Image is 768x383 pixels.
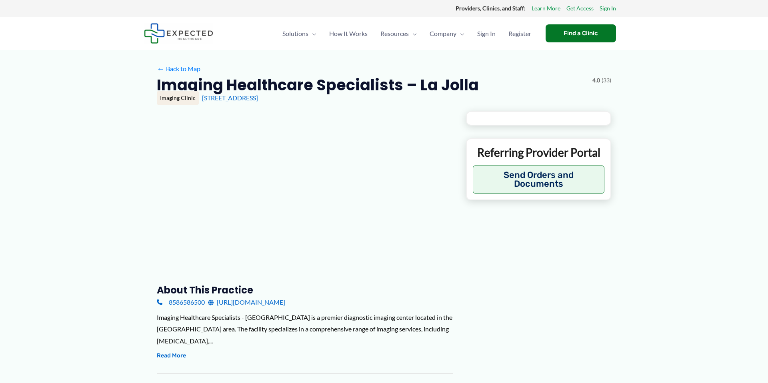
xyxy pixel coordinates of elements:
p: Referring Provider Portal [473,145,604,160]
button: Send Orders and Documents [473,166,604,193]
nav: Primary Site Navigation [276,20,538,48]
span: Menu Toggle [409,20,417,48]
span: (33) [602,75,611,86]
span: Register [508,20,531,48]
strong: Providers, Clinics, and Staff: [456,5,526,12]
span: 4.0 [592,75,600,86]
a: Find a Clinic [546,24,616,42]
div: Imaging Clinic [157,91,199,105]
h3: About this practice [157,284,453,296]
img: Expected Healthcare Logo - side, dark font, small [144,23,213,44]
a: Register [502,20,538,48]
a: How It Works [323,20,374,48]
a: [STREET_ADDRESS] [202,94,258,102]
button: Read More [157,351,186,361]
a: Sign In [471,20,502,48]
a: ResourcesMenu Toggle [374,20,423,48]
span: How It Works [329,20,368,48]
a: Sign In [600,3,616,14]
a: Learn More [532,3,560,14]
span: Menu Toggle [456,20,464,48]
a: SolutionsMenu Toggle [276,20,323,48]
span: Sign In [477,20,496,48]
span: ← [157,65,164,72]
a: [URL][DOMAIN_NAME] [208,296,285,308]
span: Company [430,20,456,48]
h2: Imaging Healthcare Specialists – La Jolla [157,75,479,95]
a: CompanyMenu Toggle [423,20,471,48]
span: Solutions [282,20,308,48]
span: Menu Toggle [308,20,316,48]
a: 8586586500 [157,296,205,308]
a: Get Access [566,3,594,14]
a: ←Back to Map [157,63,200,75]
span: Resources [380,20,409,48]
div: Imaging Healthcare Specialists - [GEOGRAPHIC_DATA] is a premier diagnostic imaging center located... [157,311,453,347]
